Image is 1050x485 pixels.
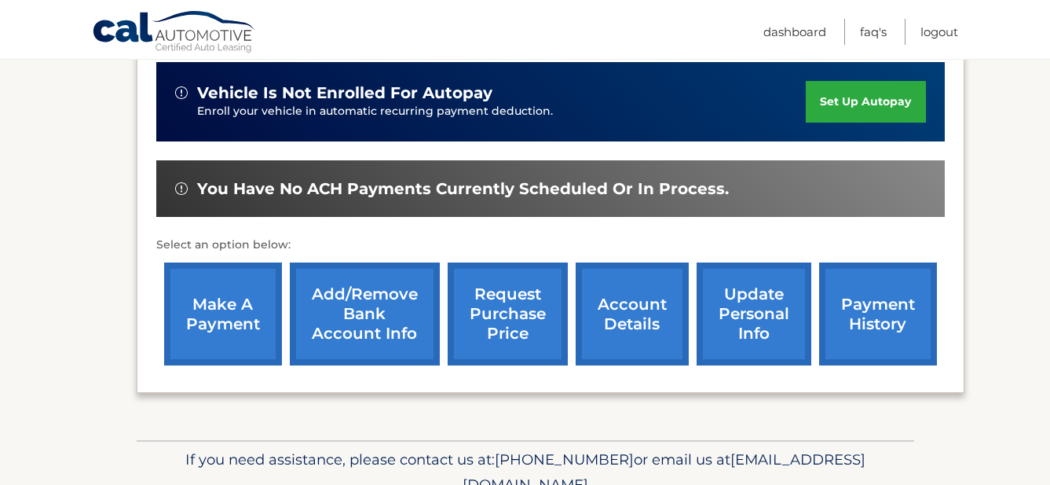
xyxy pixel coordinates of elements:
[92,10,257,56] a: Cal Automotive
[495,450,634,468] span: [PHONE_NUMBER]
[576,263,689,366] a: account details
[197,83,492,103] span: vehicle is not enrolled for autopay
[197,179,729,199] span: You have no ACH payments currently scheduled or in process.
[819,263,937,366] a: payment history
[197,103,807,120] p: Enroll your vehicle in automatic recurring payment deduction.
[697,263,811,366] a: update personal info
[156,236,945,255] p: Select an option below:
[175,182,188,195] img: alert-white.svg
[290,263,440,366] a: Add/Remove bank account info
[806,81,925,123] a: set up autopay
[920,19,958,45] a: Logout
[164,263,282,366] a: make a payment
[175,86,188,99] img: alert-white.svg
[763,19,826,45] a: Dashboard
[860,19,887,45] a: FAQ's
[448,263,568,366] a: request purchase price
